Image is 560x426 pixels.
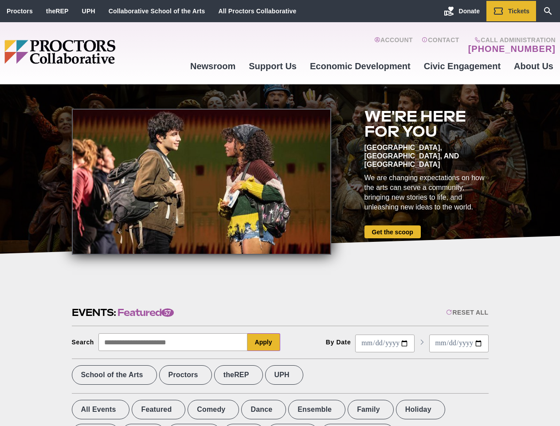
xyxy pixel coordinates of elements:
a: Tickets [486,1,536,21]
label: Dance [241,400,286,419]
img: Proctors logo [4,40,184,64]
div: By Date [326,339,351,346]
span: Donate [459,8,480,15]
a: Contact [422,36,459,54]
label: School of the Arts [72,365,157,385]
a: Support Us [242,54,303,78]
button: Apply [247,333,280,351]
div: Search [72,339,94,346]
label: Family [348,400,394,419]
h2: We're here for you [364,109,489,139]
label: All Events [72,400,130,419]
label: Ensemble [288,400,345,419]
a: Proctors [7,8,33,15]
a: All Proctors Collaborative [218,8,296,15]
div: We are changing expectations on how the arts can serve a community, bringing new stories to life,... [364,173,489,212]
a: Civic Engagement [417,54,507,78]
div: [GEOGRAPHIC_DATA], [GEOGRAPHIC_DATA], and [GEOGRAPHIC_DATA] [364,143,489,169]
label: Comedy [188,400,239,419]
a: Economic Development [303,54,417,78]
label: theREP [214,365,263,385]
label: Featured [132,400,185,419]
label: Proctors [159,365,212,385]
div: Reset All [446,309,488,316]
a: About Us [507,54,560,78]
h2: Events: [72,306,174,319]
a: [PHONE_NUMBER] [468,43,556,54]
span: Tickets [508,8,529,15]
label: Holiday [396,400,445,419]
a: UPH [82,8,95,15]
span: Featured [117,306,174,319]
a: Account [374,36,413,54]
a: Donate [437,1,486,21]
label: UPH [265,365,303,385]
span: 57 [161,308,174,317]
a: Collaborative School of the Arts [109,8,205,15]
span: Call Administration [466,36,556,43]
a: Newsroom [184,54,242,78]
a: theREP [46,8,69,15]
a: Search [536,1,560,21]
a: Get the scoop [364,225,421,238]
